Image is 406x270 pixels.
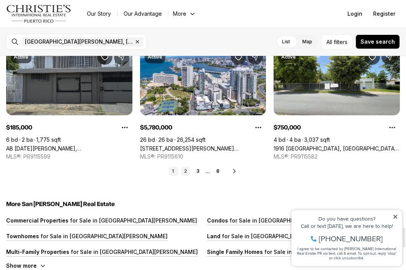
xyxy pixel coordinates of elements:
[207,217,357,224] a: Condos for Sale in [GEOGRAPHIC_DATA][PERSON_NAME]
[321,34,352,49] button: Allfilters
[8,17,111,23] div: Do you have questions?
[6,200,400,208] h5: More San [PERSON_NAME] Real Estate
[220,233,349,239] p: for Sale in [GEOGRAPHIC_DATA][PERSON_NAME]
[274,145,400,152] a: 1916 SAUCO, SAN JUAN PR, 00921
[6,5,72,23] img: logo
[25,39,133,45] span: [GEOGRAPHIC_DATA][PERSON_NAME], [GEOGRAPHIC_DATA], [GEOGRAPHIC_DATA]
[207,233,220,239] p: Land
[10,47,109,62] span: I agree to be contacted by [PERSON_NAME] International Real Estate PR via text, call & email. To ...
[6,233,39,239] p: Townhomes
[355,34,400,49] button: Save search
[148,54,162,60] p: Active
[97,49,113,65] button: Save Property: AB 5 JULIO ANDINO
[140,145,266,152] a: 51 MUÑOZ RIVERA AVE, CORNER LOS ROSALES, LAS PALMERAS ST, SAN JUAN PR, 00901
[6,249,198,255] a: Multi-Family Properties for Sale in [GEOGRAPHIC_DATA][PERSON_NAME]
[281,54,296,60] p: Active
[6,145,132,152] a: AB 5 JULIO ANDINO, SAN JUAN PR, 00922
[248,49,263,65] button: Share Property
[68,217,197,224] p: for Sale in [GEOGRAPHIC_DATA][PERSON_NAME]
[296,35,318,49] label: Map
[207,249,263,255] p: Single Family Homes
[251,120,266,135] button: Property options
[169,167,178,176] a: 1
[6,249,69,255] p: Multi-Family Properties
[263,249,391,255] p: for Sale in [GEOGRAPHIC_DATA][PERSON_NAME]
[207,233,349,239] a: Land for Sale in [GEOGRAPHIC_DATA][PERSON_NAME]
[365,49,380,65] button: Save Property: 1916 SAUCO
[8,25,111,30] div: Call or text [DATE], we are here to help!
[343,6,367,21] button: Login
[360,39,395,45] span: Save search
[69,249,198,255] p: for Sale in [GEOGRAPHIC_DATA][PERSON_NAME]
[169,167,222,176] nav: Pagination
[114,49,129,65] button: Share Property
[39,233,168,239] p: for Sale in [GEOGRAPHIC_DATA][PERSON_NAME]
[168,8,201,19] button: More
[368,6,400,21] button: Register
[81,8,117,19] a: Our Story
[6,217,68,224] p: Commercial Properties
[385,120,400,135] button: Property options
[276,35,296,49] label: List
[228,217,357,224] p: for Sale in [GEOGRAPHIC_DATA][PERSON_NAME]
[181,167,190,176] a: 2
[205,169,210,174] li: ...
[213,167,222,176] a: 8
[6,217,197,224] a: Commercial Properties for Sale in [GEOGRAPHIC_DATA][PERSON_NAME]
[117,120,132,135] button: Property options
[347,11,362,17] span: Login
[14,54,28,60] p: Active
[231,49,246,65] button: Save Property: 51 MUÑOZ RIVERA AVE, CORNER LOS ROSALES, LAS PALMERAS ST
[334,38,347,46] span: filters
[382,49,397,65] button: Share Property
[31,36,95,44] span: [PHONE_NUMBER]
[6,233,168,239] a: Townhomes for Sale in [GEOGRAPHIC_DATA][PERSON_NAME]
[207,217,228,224] p: Condos
[326,38,332,46] span: All
[193,167,202,176] a: 3
[373,11,395,17] span: Register
[6,262,46,269] button: Show more
[207,249,391,255] a: Single Family Homes for Sale in [GEOGRAPHIC_DATA][PERSON_NAME]
[117,8,168,19] a: Our Advantage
